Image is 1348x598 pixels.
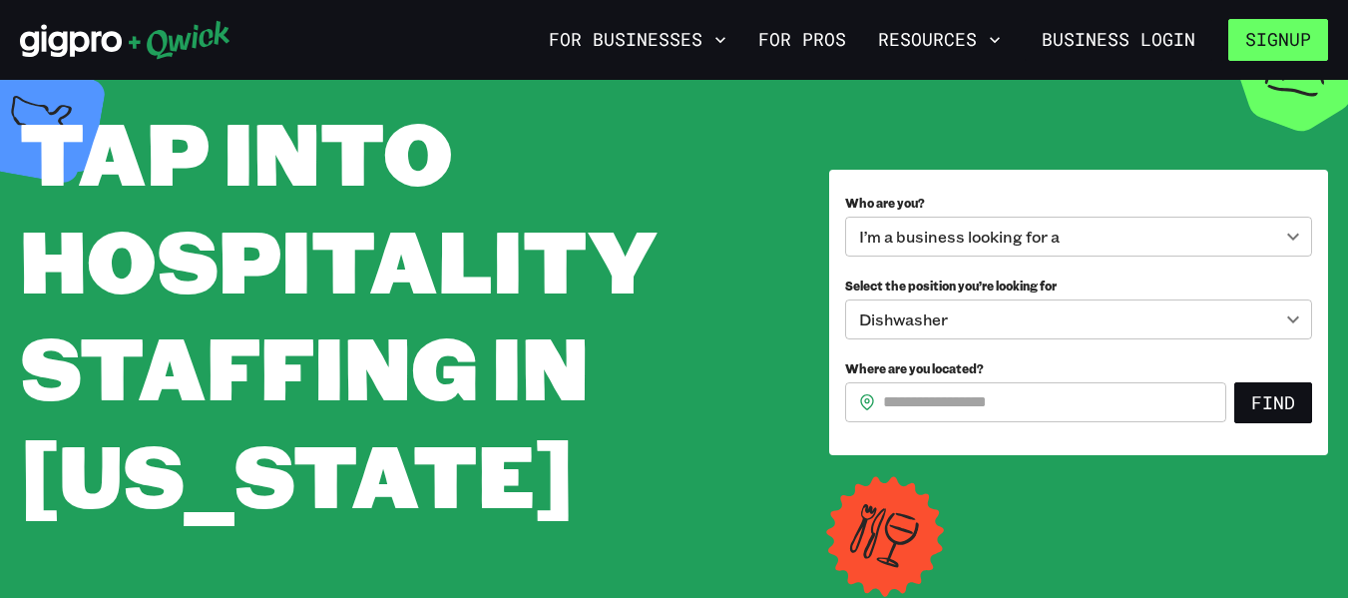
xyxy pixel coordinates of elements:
[845,278,1057,294] span: Select the position you’re looking for
[1234,382,1312,424] button: Find
[1025,19,1212,61] a: Business Login
[1228,19,1328,61] button: Signup
[541,23,734,57] button: For Businesses
[870,23,1009,57] button: Resources
[845,195,925,211] span: Who are you?
[845,360,984,376] span: Where are you located?
[20,94,657,531] span: Tap into Hospitality Staffing in [US_STATE]
[845,217,1312,257] div: I’m a business looking for a
[845,299,1312,339] div: Dishwasher
[750,23,854,57] a: For Pros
